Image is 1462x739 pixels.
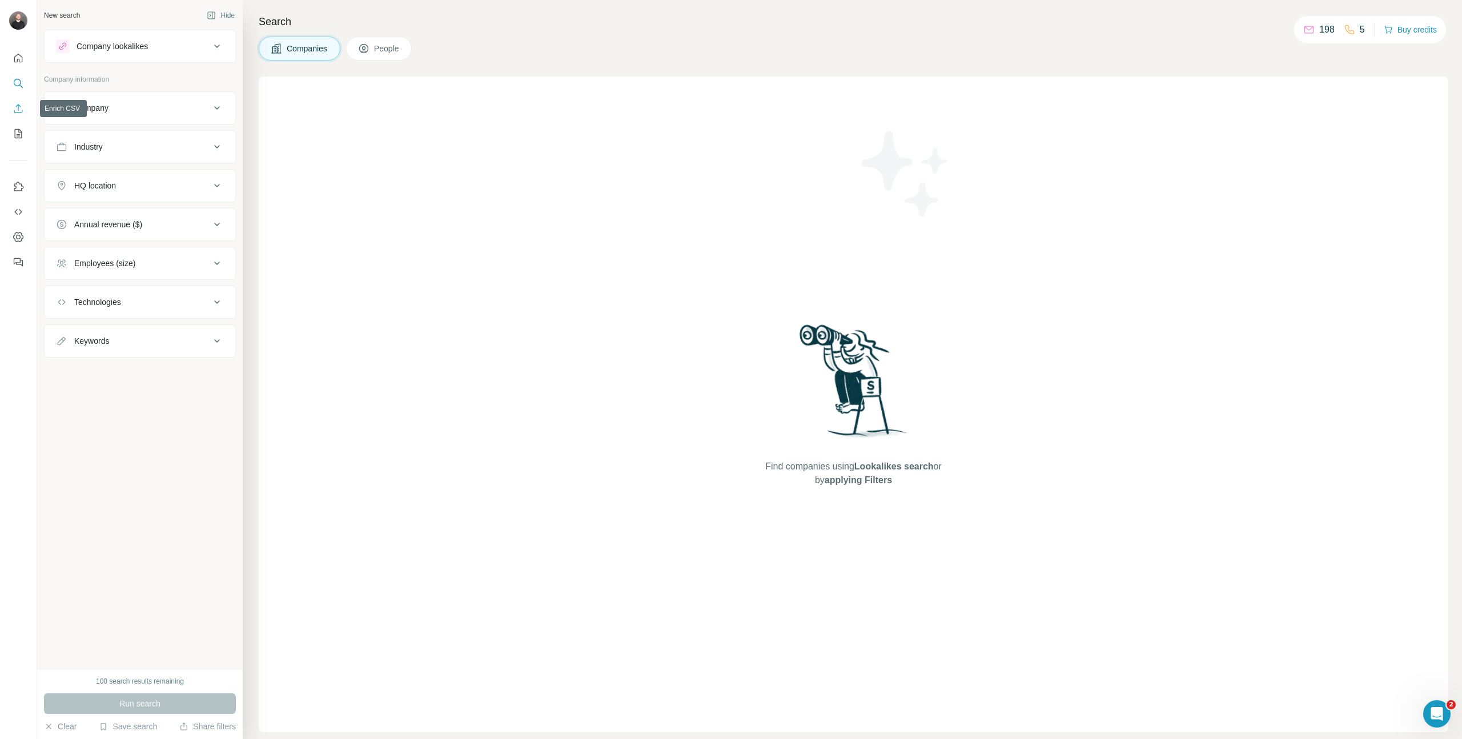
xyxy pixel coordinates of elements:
span: Lookalikes search [854,461,934,471]
img: Surfe Illustration - Woman searching with binoculars [794,322,913,449]
button: Technologies [45,288,235,316]
img: Avatar [9,11,27,30]
div: Employees (size) [74,258,135,269]
div: Technologies [74,296,121,308]
div: Industry [74,141,103,152]
button: Save search [99,721,157,732]
button: Keywords [45,327,235,355]
button: Feedback [9,252,27,272]
button: Annual revenue ($) [45,211,235,238]
button: HQ location [45,172,235,199]
button: Dashboard [9,227,27,247]
p: Company information [44,74,236,85]
button: Quick start [9,48,27,69]
div: HQ location [74,180,116,191]
button: Buy credits [1384,22,1437,38]
div: Company [74,102,109,114]
div: Keywords [74,335,109,347]
p: 198 [1319,23,1335,37]
span: 2 [1447,700,1456,709]
span: applying Filters [825,475,892,485]
button: Clear [44,721,77,732]
div: 100 search results remaining [96,676,184,686]
div: Annual revenue ($) [74,219,142,230]
span: People [374,43,400,54]
img: Surfe Illustration - Stars [854,122,957,225]
p: 5 [1360,23,1365,37]
button: My lists [9,123,27,144]
button: Search [9,73,27,94]
button: Share filters [179,721,236,732]
button: Hide [199,7,243,24]
span: Find companies using or by [762,460,945,487]
button: Company [45,94,235,122]
div: Company lookalikes [77,41,148,52]
button: Enrich CSV [9,98,27,119]
button: Company lookalikes [45,33,235,60]
button: Use Surfe API [9,202,27,222]
div: New search [44,10,80,21]
h4: Search [259,14,1448,30]
span: Companies [287,43,328,54]
button: Employees (size) [45,250,235,277]
iframe: Intercom live chat [1423,700,1451,728]
button: Industry [45,133,235,160]
button: Use Surfe on LinkedIn [9,176,27,197]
